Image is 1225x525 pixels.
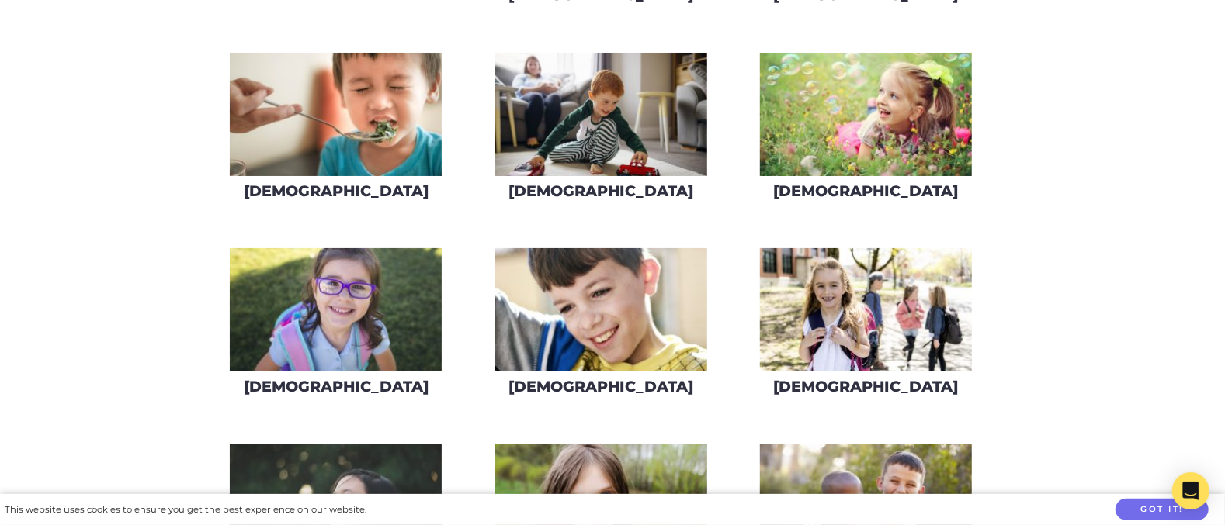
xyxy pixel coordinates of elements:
[773,378,958,395] h3: [DEMOGRAPHIC_DATA]
[759,247,973,406] a: [DEMOGRAPHIC_DATA]
[495,53,707,176] img: iStock-626842222-275x160.jpg
[760,53,972,176] img: AdobeStock_43690577-275x160.jpeg
[230,53,442,176] img: AdobeStock_217987832-275x160.jpeg
[759,52,973,211] a: [DEMOGRAPHIC_DATA]
[495,248,707,371] img: AdobeStock_216518370-275x160.jpeg
[508,182,693,200] h3: [DEMOGRAPHIC_DATA]
[1172,472,1209,509] div: Open Intercom Messenger
[244,378,429,395] h3: [DEMOGRAPHIC_DATA]
[229,52,442,211] a: [DEMOGRAPHIC_DATA]
[1116,499,1209,521] button: Got it!
[244,182,429,200] h3: [DEMOGRAPHIC_DATA]
[5,502,366,518] div: This website uses cookies to ensure you get the best experience on our website.
[760,248,972,371] img: AdobeStock_206529425-275x160.jpeg
[230,248,442,371] img: iStock-609791422_super-275x160.jpg
[773,182,958,200] h3: [DEMOGRAPHIC_DATA]
[495,247,708,406] a: [DEMOGRAPHIC_DATA]
[508,378,693,395] h3: [DEMOGRAPHIC_DATA]
[229,247,442,406] a: [DEMOGRAPHIC_DATA]
[495,52,708,211] a: [DEMOGRAPHIC_DATA]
